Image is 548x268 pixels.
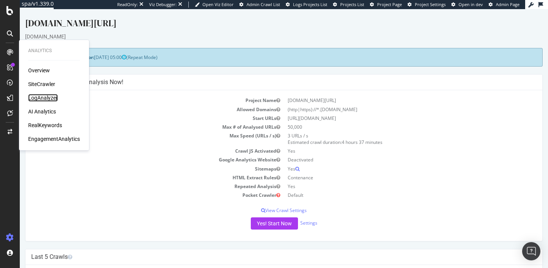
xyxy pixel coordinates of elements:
p: View Crawl Settings [11,198,517,204]
td: Project Name [11,87,264,96]
td: 50,000 [264,113,517,122]
a: Project Page [370,2,402,8]
td: Yes [264,155,517,164]
a: Project Settings [408,2,446,8]
td: HTML Extract Rules [11,164,264,173]
a: Projects List [333,2,364,8]
span: Logs Projects List [293,2,327,7]
div: ReadOnly: [117,2,138,8]
h4: Last 5 Crawls [11,244,517,252]
span: Open in dev [459,2,483,7]
span: Projects List [340,2,364,7]
a: LogAnalyzer [28,94,58,102]
a: Admin Page [489,2,519,8]
td: Yes [264,137,517,146]
div: Analytics [28,48,80,54]
td: 3 URLs / s Estimated crawl duration: [264,122,517,137]
span: Admin Crawl List [247,2,280,7]
h4: Configure your New Analysis Now! [11,69,517,77]
span: 4 hours 37 minutes [322,130,363,136]
td: Google Analytics Website [11,146,264,155]
div: [DOMAIN_NAME] [5,24,523,31]
a: Open in dev [451,2,483,8]
strong: Next Launch Scheduled for: [11,45,74,51]
a: EngagementAnalytics [28,135,80,143]
span: Open Viz Editor [202,2,234,7]
td: Max Speed (URLs / s) [11,122,264,137]
td: Allowed Domains [11,96,264,105]
div: [DOMAIN_NAME][URL] [5,8,523,24]
a: Admin Crawl List [239,2,280,8]
a: RealKeywords [28,121,62,129]
a: Logs Projects List [286,2,327,8]
a: SiteCrawler [28,80,55,88]
div: (Repeat Mode) [5,39,523,57]
td: Contenance [264,164,517,173]
td: Pocket Crawler [11,182,264,190]
td: Crawl JS Activated [11,137,264,146]
td: Repeated Analysis [11,173,264,182]
td: Deactivated [264,146,517,155]
a: Overview [28,67,50,74]
td: Default [264,182,517,190]
a: Open Viz Editor [195,2,234,8]
span: Admin Page [496,2,519,7]
td: (http|https)://*.[DOMAIN_NAME] [264,96,517,105]
span: Project Settings [415,2,446,7]
button: Yes! Start Now [231,208,278,220]
a: AI Analytics [28,108,56,115]
span: Project Page [377,2,402,7]
td: Max # of Analysed URLs [11,113,264,122]
td: Sitemaps [11,155,264,164]
td: Yes [264,173,517,182]
td: Start URLs [11,105,264,113]
td: [URL][DOMAIN_NAME] [264,105,517,113]
a: Settings [280,211,298,217]
div: Viz Debugger: [149,2,177,8]
td: [DOMAIN_NAME][URL] [264,87,517,96]
div: Open Intercom Messenger [522,242,540,260]
span: [DATE] 05:00 [74,45,107,51]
